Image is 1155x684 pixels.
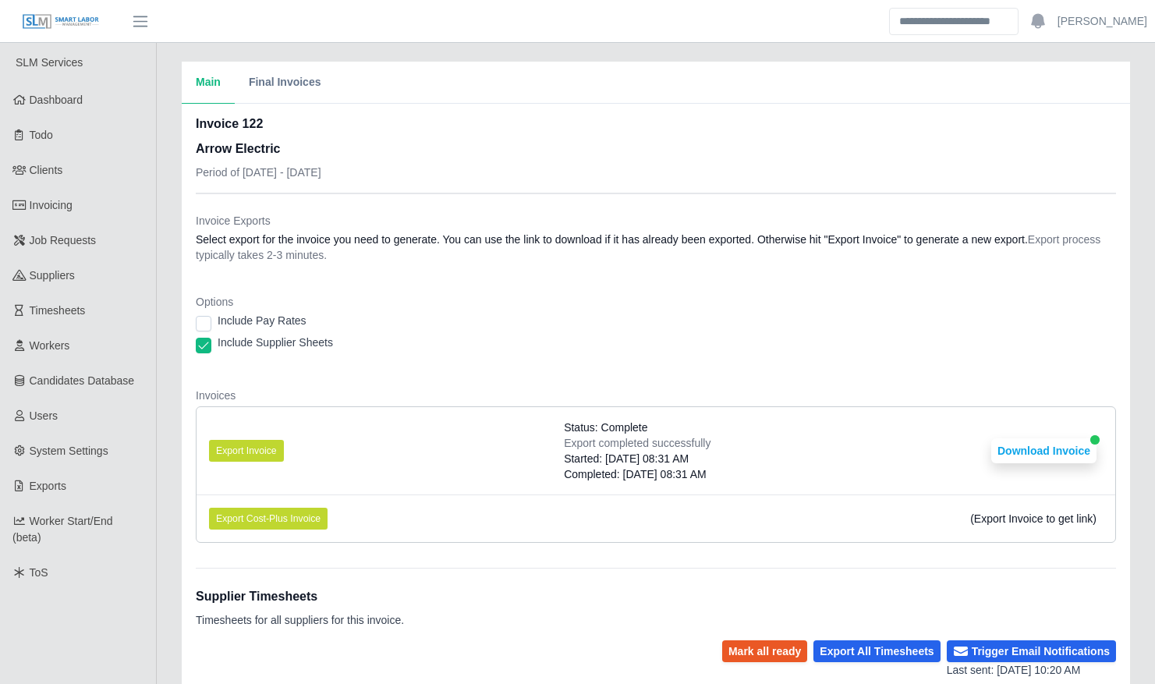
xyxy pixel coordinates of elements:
[196,388,1116,403] dt: Invoices
[30,339,70,352] span: Workers
[196,294,1116,310] dt: Options
[30,269,75,282] span: Suppliers
[196,232,1116,263] dd: Select export for the invoice you need to generate. You can use the link to download if it has al...
[30,409,58,422] span: Users
[722,640,807,662] button: Mark all ready
[889,8,1019,35] input: Search
[22,13,100,30] img: SLM Logo
[970,512,1097,525] span: (Export Invoice to get link)
[30,480,66,492] span: Exports
[991,438,1097,463] button: Download Invoice
[564,466,710,482] div: Completed: [DATE] 08:31 AM
[30,304,86,317] span: Timesheets
[196,115,321,133] h2: Invoice 122
[30,94,83,106] span: Dashboard
[30,234,97,246] span: Job Requests
[991,445,1097,457] a: Download Invoice
[209,508,328,530] button: Export Cost-Plus Invoice
[564,420,647,435] span: Status: Complete
[947,662,1116,679] div: Last sent: [DATE] 10:20 AM
[16,56,83,69] span: SLM Services
[196,612,404,628] p: Timesheets for all suppliers for this invoice.
[813,640,940,662] button: Export All Timesheets
[30,566,48,579] span: ToS
[182,62,235,104] button: Main
[235,62,335,104] button: Final Invoices
[196,165,321,180] p: Period of [DATE] - [DATE]
[30,164,63,176] span: Clients
[1058,13,1147,30] a: [PERSON_NAME]
[564,451,710,466] div: Started: [DATE] 08:31 AM
[30,445,108,457] span: System Settings
[196,140,321,158] h3: Arrow Electric
[12,515,113,544] span: Worker Start/End (beta)
[209,440,284,462] button: Export Invoice
[564,435,710,451] div: Export completed successfully
[30,199,73,211] span: Invoicing
[947,640,1116,662] button: Trigger Email Notifications
[30,129,53,141] span: Todo
[30,374,135,387] span: Candidates Database
[218,313,306,328] label: Include Pay Rates
[196,587,404,606] h1: Supplier Timesheets
[196,213,1116,229] dt: Invoice Exports
[218,335,333,350] label: Include Supplier Sheets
